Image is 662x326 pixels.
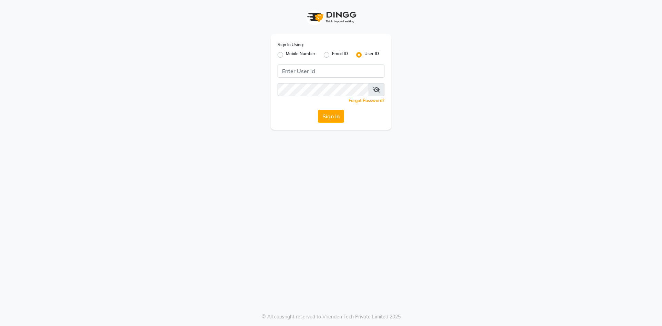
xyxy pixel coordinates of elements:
label: Sign In Using: [278,42,304,48]
label: Mobile Number [286,51,315,59]
label: Email ID [332,51,348,59]
button: Sign In [318,110,344,123]
a: Forgot Password? [349,98,384,103]
input: Username [278,65,384,78]
img: logo1.svg [303,7,359,27]
input: Username [278,83,369,96]
label: User ID [364,51,379,59]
